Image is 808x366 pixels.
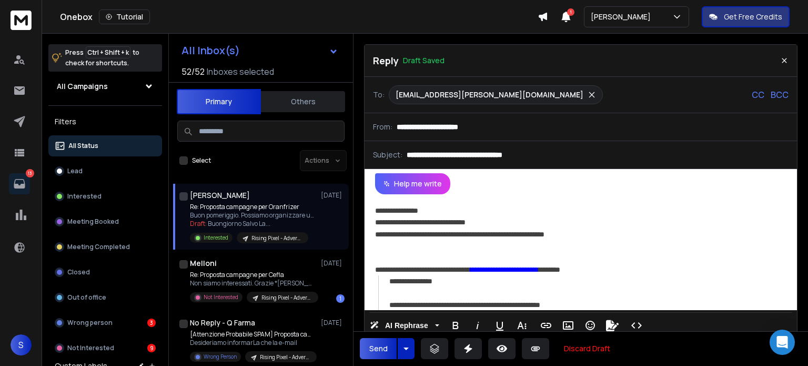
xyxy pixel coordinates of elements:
[147,344,156,352] div: 9
[86,46,130,58] span: Ctrl + Shift + k
[591,12,655,22] p: [PERSON_NAME]
[48,135,162,156] button: All Status
[11,334,32,355] button: S
[9,173,30,194] a: 13
[558,315,578,336] button: Insert Image (Ctrl+P)
[321,259,345,268] p: [DATE]
[702,6,790,27] button: Get Free Credits
[261,294,312,302] p: Rising Pixel - Advergames / Playable Ads
[48,211,162,232] button: Meeting Booked
[321,191,345,200] p: [DATE]
[181,45,240,56] h1: All Inbox(s)
[207,65,274,78] h3: Inboxes selected
[48,338,162,359] button: Not Interested9
[48,186,162,207] button: Interested
[181,65,205,78] span: 52 / 52
[373,90,385,100] p: To:
[190,219,207,228] span: Draft:
[536,315,556,336] button: Insert Link (Ctrl+K)
[60,9,538,24] div: Onebox
[190,203,316,211] p: Re: Proposta campagne per Oranfrizer
[360,338,397,359] button: Send
[67,167,83,175] p: Lead
[67,243,130,251] p: Meeting Completed
[251,234,302,242] p: Rising Pixel - Advergames / Playable Ads
[204,234,228,242] p: Interested
[48,312,162,333] button: Wrong person3
[67,344,114,352] p: Not Interested
[383,321,430,330] span: AI Rephrase
[602,315,622,336] button: Signature
[555,338,619,359] button: Discard Draft
[67,217,119,226] p: Meeting Booked
[190,318,255,328] h1: No Reply - Q Farma
[204,293,238,301] p: Not Interested
[67,268,90,276] p: Closed
[147,319,156,327] div: 3
[627,315,647,336] button: Code View
[99,9,150,24] button: Tutorial
[752,88,764,101] p: CC
[48,114,162,129] h3: Filters
[580,315,600,336] button: Emoticons
[770,330,795,355] div: Open Intercom Messenger
[468,315,488,336] button: Italic (Ctrl+I)
[48,287,162,308] button: Out of office
[26,169,34,177] p: 13
[396,90,583,100] p: [EMAIL_ADDRESS][PERSON_NAME][DOMAIN_NAME]
[192,156,211,165] label: Select
[190,211,316,220] p: Buon pomeriggio. Possiamo organizzare una
[373,122,392,132] p: From:
[208,219,270,228] span: Buongiorno Salvo La ...
[204,353,237,361] p: Wrong Person
[190,258,217,269] h1: Melloni
[67,192,102,201] p: Interested
[490,315,510,336] button: Underline (Ctrl+U)
[261,90,345,113] button: Others
[375,173,450,194] button: Help me write
[190,330,316,339] p: [Attenzione Probabile SPAM] Proposta campagne
[190,190,250,201] h1: [PERSON_NAME]
[403,55,445,66] p: Draft Saved
[190,271,316,279] p: Re: Proposta campagne per Cefla
[373,53,399,68] p: Reply
[512,315,532,336] button: More Text
[48,236,162,258] button: Meeting Completed
[173,40,347,61] button: All Inbox(s)
[177,89,261,114] button: Primary
[724,12,782,22] p: Get Free Credits
[67,319,113,327] p: Wrong person
[260,353,310,361] p: Rising Pixel - Advergames / Playable Ads
[321,319,345,327] p: [DATE]
[336,294,345,303] div: 1
[48,161,162,182] button: Lead
[57,81,108,92] h1: All Campaigns
[567,8,574,16] span: 1
[65,47,139,68] p: Press to check for shortcuts.
[67,293,106,302] p: Out of office
[190,279,316,288] p: Non siamo interessati. Grazie *[PERSON_NAME]
[190,339,316,347] p: Desideriamo informarLa che la e-mail
[368,315,441,336] button: AI Rephrase
[373,150,402,160] p: Subject:
[68,142,98,150] p: All Status
[771,88,789,101] p: BCC
[48,262,162,283] button: Closed
[48,76,162,97] button: All Campaigns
